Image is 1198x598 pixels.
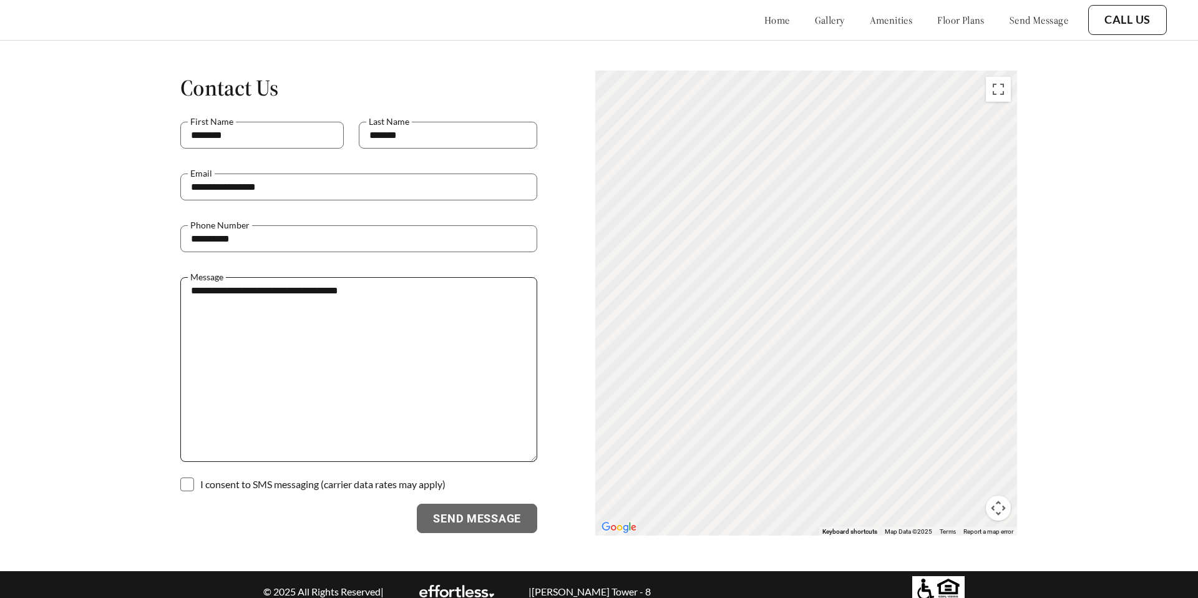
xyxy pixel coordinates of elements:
[523,586,656,597] p: | [PERSON_NAME] Tower - 8
[598,519,640,536] img: Google
[940,527,956,535] a: Terms (opens in new tab)
[257,586,390,597] p: © 2025 All Rights Reserved |
[598,519,640,536] a: Open this area in Google Maps (opens a new window)
[419,585,494,597] img: EA Logo
[764,14,790,26] a: home
[417,504,537,534] button: Send Message
[815,14,845,26] a: gallery
[1088,5,1167,35] button: Call Us
[986,496,1011,521] button: Map camera controls
[180,74,537,102] h1: Contact Us
[937,14,985,26] a: floor plans
[885,528,932,535] span: Map Data ©2025
[870,14,913,26] a: amenities
[963,528,1013,535] a: Report a map error
[1010,14,1068,26] a: send message
[822,527,877,536] button: Keyboard shortcuts
[986,77,1011,102] button: Toggle fullscreen view
[1104,13,1151,27] a: Call Us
